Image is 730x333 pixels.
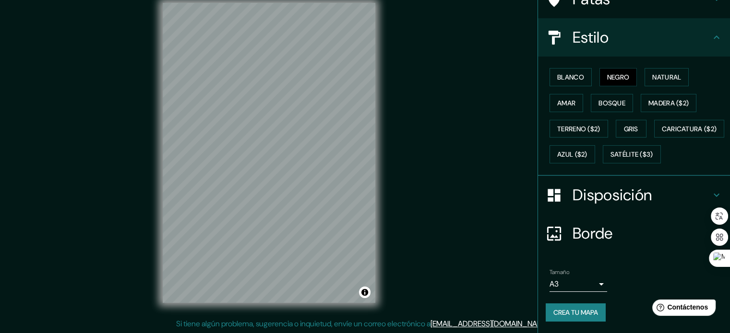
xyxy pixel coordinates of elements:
[550,279,559,289] font: A3
[359,287,371,298] button: Activar o desactivar atribución
[553,308,598,317] font: Crea tu mapa
[662,125,717,133] font: Caricatura ($2)
[550,68,592,86] button: Blanco
[546,303,606,322] button: Crea tu mapa
[538,18,730,57] div: Estilo
[573,27,609,47] font: Estilo
[591,94,633,112] button: Bosque
[648,99,689,107] font: Madera ($2)
[599,68,637,86] button: Negro
[624,125,638,133] font: Gris
[557,125,600,133] font: Terreno ($2)
[607,73,630,81] font: Negro
[573,223,613,243] font: Borde
[538,214,730,253] div: Borde
[645,68,689,86] button: Natural
[550,145,595,163] button: Azul ($2)
[616,120,646,138] button: Gris
[431,319,549,329] a: [EMAIL_ADDRESS][DOMAIN_NAME]
[641,94,696,112] button: Madera ($2)
[652,73,681,81] font: Natural
[538,176,730,214] div: Disposición
[550,276,607,292] div: A3
[163,3,375,303] canvas: Mapa
[550,268,569,276] font: Tamaño
[645,296,719,322] iframe: Lanzador de widgets de ayuda
[550,120,608,138] button: Terreno ($2)
[557,150,587,159] font: Azul ($2)
[598,99,625,107] font: Bosque
[557,99,575,107] font: Amar
[654,120,725,138] button: Caricatura ($2)
[176,319,431,329] font: Si tiene algún problema, sugerencia o inquietud, envíe un correo electrónico a
[557,73,584,81] font: Blanco
[610,150,653,159] font: Satélite ($3)
[573,185,652,205] font: Disposición
[603,145,661,163] button: Satélite ($3)
[550,94,583,112] button: Amar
